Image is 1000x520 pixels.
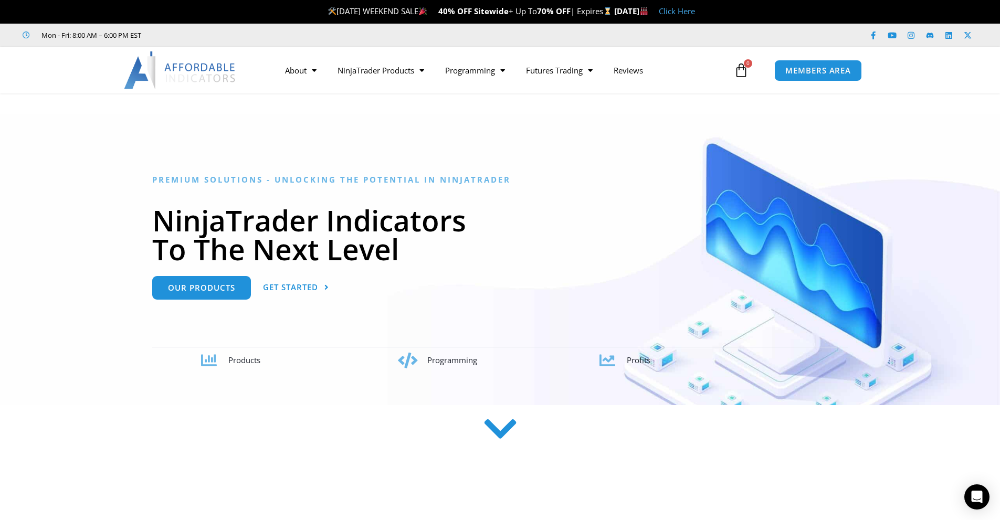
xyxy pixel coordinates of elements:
[614,6,648,16] strong: [DATE]
[152,206,848,263] h1: NinjaTrader Indicators To The Next Level
[328,6,614,16] span: [DATE] WEEKEND SALE + Up To | Expires
[744,59,752,68] span: 0
[275,58,731,82] nav: Menu
[39,29,141,41] span: Mon - Fri: 8:00 AM – 6:00 PM EST
[168,284,235,292] span: Our Products
[515,58,603,82] a: Futures Trading
[152,276,251,300] a: Our Products
[640,7,648,15] img: 🏭
[604,7,612,15] img: ⌛
[718,55,764,86] a: 0
[537,6,571,16] strong: 70% OFF
[419,7,427,15] img: 🎉
[435,58,515,82] a: Programming
[124,51,237,89] img: LogoAI | Affordable Indicators – NinjaTrader
[603,58,654,82] a: Reviews
[427,355,477,365] span: Programming
[438,6,509,16] strong: 40% OFF Sitewide
[263,276,329,300] a: Get Started
[964,484,990,510] div: Open Intercom Messenger
[275,58,327,82] a: About
[327,58,435,82] a: NinjaTrader Products
[627,355,650,365] span: Profits
[328,7,336,15] img: 🛠️
[659,6,695,16] a: Click Here
[152,175,848,185] h6: Premium Solutions - Unlocking the Potential in NinjaTrader
[263,283,318,291] span: Get Started
[774,60,862,81] a: MEMBERS AREA
[156,30,313,40] iframe: Customer reviews powered by Trustpilot
[228,355,260,365] span: Products
[785,67,851,75] span: MEMBERS AREA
